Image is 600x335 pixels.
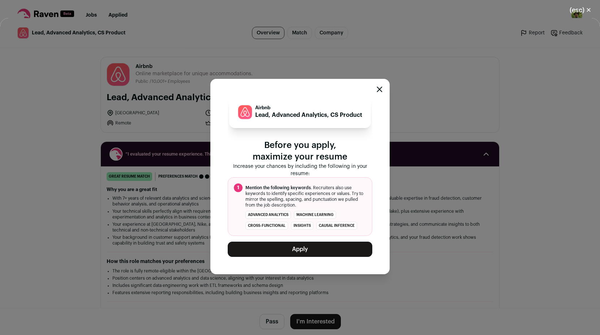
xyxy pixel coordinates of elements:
p: Increase your chances by including the following in your resume: [228,163,372,177]
button: Close modal [561,2,600,18]
span: 1 [234,183,243,192]
span: Mention the following keywords [245,186,311,190]
li: cross-functional [245,222,288,230]
li: insights [291,222,313,230]
span: . Recruiters also use keywords to identify specific experiences or values. Try to mirror the spel... [245,185,366,208]
img: 7ce577d4c60d86e6b0596865b4382bfa94f83f1f30dc48cf96374cf203c6e0db.jpg [238,105,252,119]
li: causal inference [316,222,357,230]
li: machine learning [294,211,336,219]
li: advanced analytics [245,211,291,219]
p: Lead, Advanced Analytics, CS Product [255,111,362,119]
p: Before you apply, maximize your resume [228,140,372,163]
p: Airbnb [255,105,362,111]
button: Close modal [377,86,382,92]
button: Apply [228,242,372,257]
